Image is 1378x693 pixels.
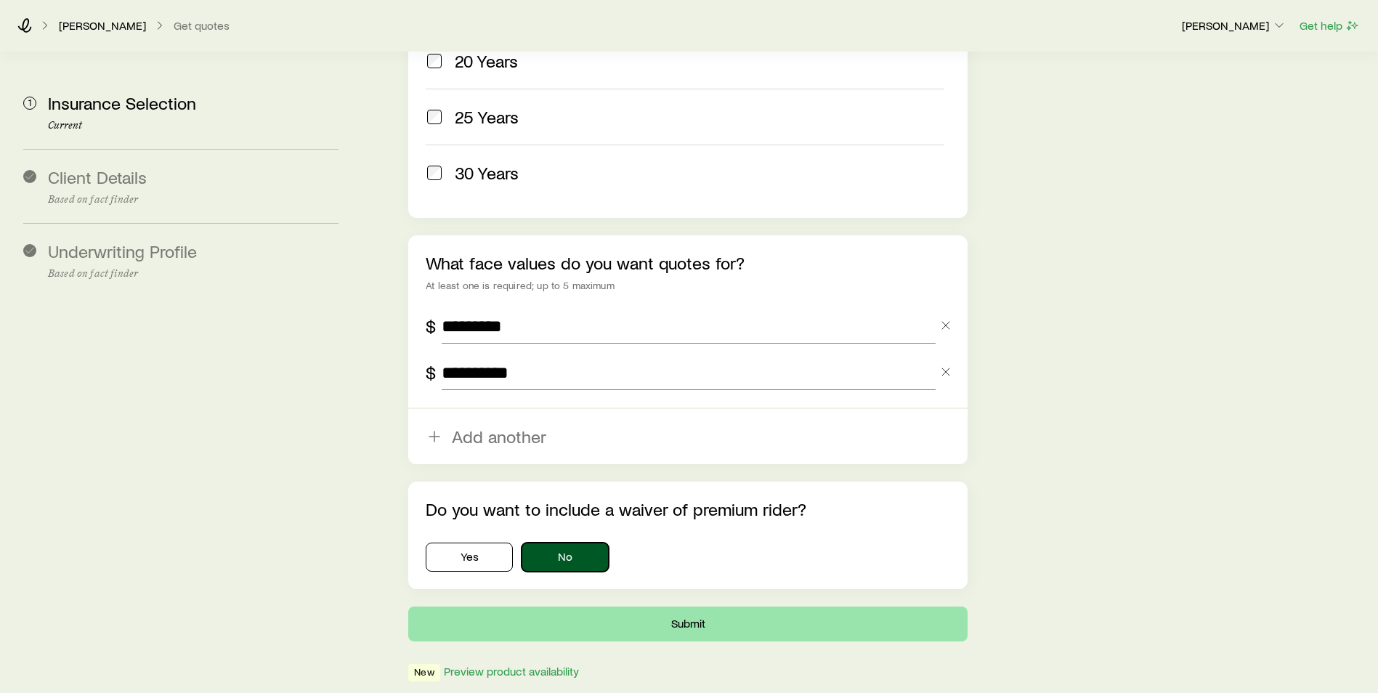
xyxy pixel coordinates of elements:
input: 20 Years [427,54,442,68]
p: Based on fact finder [48,194,339,206]
div: At least one is required; up to 5 maximum [426,280,950,291]
button: Get help [1299,17,1361,34]
p: Do you want to include a waiver of premium rider? [426,499,950,519]
button: No [522,543,609,572]
span: Client Details [48,166,147,187]
span: Insurance Selection [48,92,196,113]
button: Yes [426,543,513,572]
span: 30 Years [455,163,519,183]
span: 25 Years [455,107,519,127]
button: Get quotes [173,19,230,33]
p: Based on fact finder [48,268,339,280]
span: 20 Years [455,51,518,71]
input: 25 Years [427,110,442,124]
input: 30 Years [427,166,442,180]
p: [PERSON_NAME] [1182,18,1286,33]
a: [PERSON_NAME] [58,19,147,33]
span: 1 [23,97,36,110]
span: New [414,666,434,681]
span: Underwriting Profile [48,240,197,262]
button: [PERSON_NAME] [1181,17,1287,35]
button: Add another [408,409,968,464]
div: $ [426,362,436,383]
label: What face values do you want quotes for? [426,252,745,273]
button: Preview product availability [443,665,580,678]
p: Current [48,120,339,131]
button: Submit [408,607,968,641]
div: $ [426,316,436,336]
